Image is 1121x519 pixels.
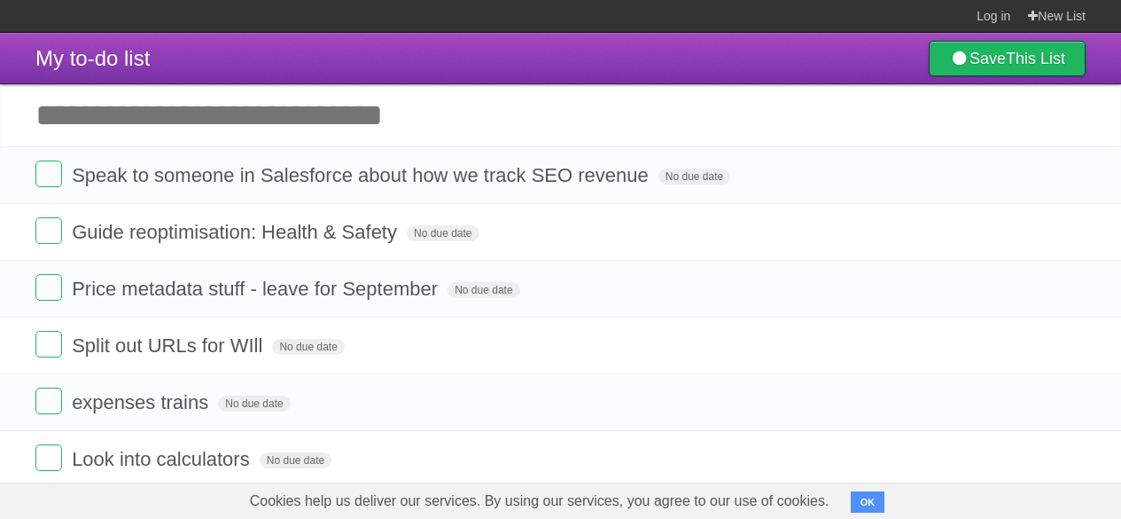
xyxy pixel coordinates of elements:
span: No due date [272,339,344,355]
label: Done [35,388,62,414]
span: Speak to someone in Salesforce about how we track SEO revenue [72,164,653,186]
span: Split out URLs for WIll [72,334,267,357]
span: No due date [407,225,479,241]
span: Price metadata stuff - leave for September [72,278,442,300]
label: Done [35,161,62,187]
span: No due date [658,169,730,185]
button: OK [851,491,885,513]
a: SaveThis List [929,41,1086,76]
span: Guide reoptimisation: Health & Safety [72,221,401,243]
label: Done [35,217,62,244]
label: Done [35,331,62,358]
span: No due date [448,282,519,298]
span: expenses trains [72,391,213,413]
span: My to-do list [35,46,150,70]
span: Look into calculators [72,448,254,470]
label: Done [35,274,62,301]
span: No due date [260,452,331,468]
label: Done [35,444,62,471]
span: No due date [218,396,290,412]
span: Cookies help us deliver our services. By using our services, you agree to our use of cookies. [232,484,847,519]
b: This List [1006,50,1065,67]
